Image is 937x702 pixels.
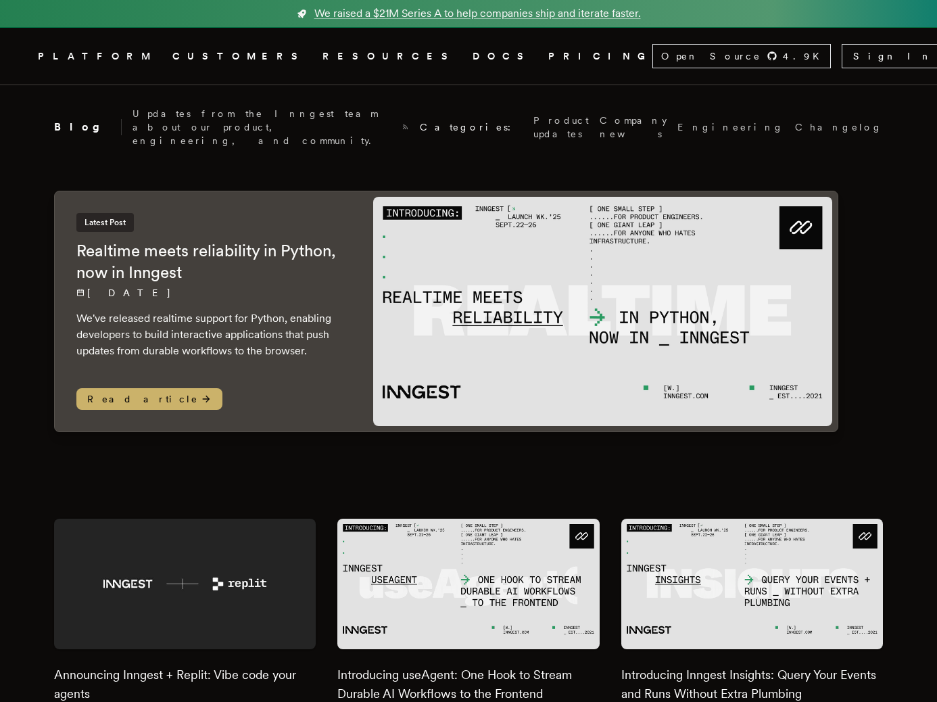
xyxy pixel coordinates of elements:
span: 4.9 K [783,49,827,63]
h2: Realtime meets reliability in Python, now in Inngest [76,240,346,283]
a: DOCS [473,48,532,65]
span: Categories: [420,120,523,134]
span: Latest Post [76,213,134,232]
a: Latest PostRealtime meets reliability in Python, now in Inngest[DATE] We've released realtime sup... [54,191,838,432]
img: Featured image for Introducing Inngest Insights: Query Your Events and Runs Without Extra Plumbin... [621,519,883,649]
a: PRICING [548,48,652,65]
p: We've released realtime support for Python, enabling developers to build interactive applications... [76,310,346,359]
button: PLATFORM [38,48,156,65]
span: We raised a $21M Series A to help companies ship and iterate faster. [314,5,641,22]
p: [DATE] [76,286,346,300]
img: Featured image for Realtime meets reliability in Python, now in Inngest blog post [373,197,832,426]
a: Engineering [677,120,784,134]
a: Product updates [533,114,589,141]
p: Updates from the Inngest team about our product, engineering, and community. [133,107,391,147]
a: Changelog [795,120,883,134]
h2: Blog [54,119,122,135]
span: Open Source [661,49,761,63]
img: Featured image for Announcing Inngest + Replit: Vibe code your agents blog post [54,519,316,649]
a: CUSTOMERS [172,48,306,65]
img: Featured image for Introducing useAgent: One Hook to Stream Durable AI Workflows to the Frontend ... [337,519,599,649]
a: Company news [600,114,667,141]
button: RESOURCES [322,48,456,65]
span: Read article [76,388,222,410]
